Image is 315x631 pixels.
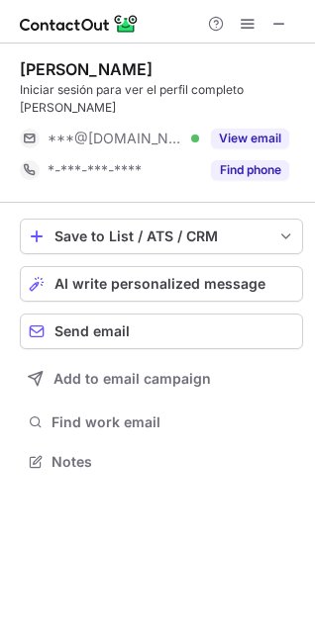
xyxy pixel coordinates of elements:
img: ContactOut v5.3.10 [20,12,139,36]
span: ***@[DOMAIN_NAME] [48,130,184,147]
button: Add to email campaign [20,361,303,397]
div: Iniciar sesión para ver el perfil completo [PERSON_NAME] [20,81,303,117]
div: [PERSON_NAME] [20,59,153,79]
button: Reveal Button [211,160,289,180]
button: Reveal Button [211,129,289,148]
span: Add to email campaign [53,371,211,387]
span: Send email [54,323,130,339]
button: save-profile-one-click [20,219,303,254]
button: Notes [20,448,303,476]
button: AI write personalized message [20,266,303,302]
div: Save to List / ATS / CRM [54,228,268,244]
span: Find work email [52,413,295,431]
button: Send email [20,314,303,349]
span: Notes [52,453,295,471]
button: Find work email [20,408,303,436]
span: AI write personalized message [54,276,265,292]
